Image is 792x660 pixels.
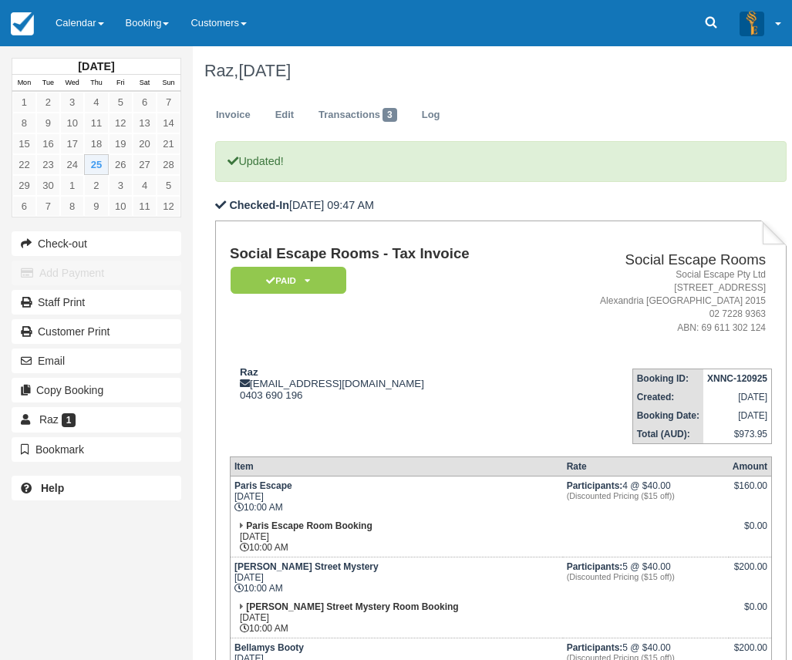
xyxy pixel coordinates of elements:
[230,366,541,401] div: [EMAIL_ADDRESS][DOMAIN_NAME] 0403 690 196
[157,113,180,133] a: 14
[230,266,341,295] a: Paid
[133,113,157,133] a: 13
[60,133,84,154] a: 17
[230,476,562,517] td: [DATE] 10:00 AM
[729,456,772,476] th: Amount
[109,133,133,154] a: 19
[307,100,409,130] a: Transactions3
[11,12,34,35] img: checkfront-main-nav-mini-logo.png
[410,100,452,130] a: Log
[36,196,60,217] a: 7
[563,476,729,517] td: 4 @ $40.00
[234,642,304,653] strong: Bellamys Booty
[12,319,181,344] a: Customer Print
[231,267,346,294] em: Paid
[632,388,703,406] th: Created:
[84,75,108,92] th: Thu
[383,108,397,122] span: 3
[84,154,108,175] a: 25
[733,601,767,625] div: $0.00
[12,290,181,315] a: Staff Print
[12,407,181,432] a: Raz 1
[84,175,108,196] a: 2
[133,92,157,113] a: 6
[547,268,766,335] address: Social Escape Pty Ltd [STREET_ADDRESS] Alexandria [GEOGRAPHIC_DATA] 2015 02 7228 9363 ABN: 69 611...
[109,113,133,133] a: 12
[60,75,84,92] th: Wed
[12,378,181,402] button: Copy Booking
[733,520,767,544] div: $0.00
[230,598,562,638] td: [DATE] 10:00 AM
[84,92,108,113] a: 4
[234,561,379,572] strong: [PERSON_NAME] Street Mystery
[740,11,764,35] img: A3
[733,480,767,503] div: $160.00
[240,366,258,378] strong: Raz
[133,133,157,154] a: 20
[230,517,562,557] td: [DATE] 10:00 AM
[12,92,36,113] a: 1
[36,154,60,175] a: 23
[109,92,133,113] a: 5
[703,406,772,425] td: [DATE]
[707,373,767,384] strong: XNNC-120925
[567,642,623,653] strong: Participants
[36,133,60,154] a: 16
[230,246,541,262] h1: Social Escape Rooms - Tax Invoice
[62,413,76,427] span: 1
[12,154,36,175] a: 22
[133,75,157,92] th: Sat
[109,154,133,175] a: 26
[567,572,725,581] em: (Discounted Pricing ($15 off))
[157,175,180,196] a: 5
[12,175,36,196] a: 29
[733,561,767,584] div: $200.00
[84,133,108,154] a: 18
[12,75,36,92] th: Mon
[36,92,60,113] a: 2
[238,61,291,80] span: [DATE]
[632,425,703,444] th: Total (AUD):
[567,491,725,500] em: (Discounted Pricing ($15 off))
[563,557,729,598] td: 5 @ $40.00
[109,175,133,196] a: 3
[229,199,289,211] b: Checked-In
[157,196,180,217] a: 12
[60,175,84,196] a: 1
[632,406,703,425] th: Booking Date:
[632,369,703,388] th: Booking ID:
[234,480,292,491] strong: Paris Escape
[12,196,36,217] a: 6
[547,252,766,268] h2: Social Escape Rooms
[60,113,84,133] a: 10
[39,413,59,426] span: Raz
[703,425,772,444] td: $973.95
[12,133,36,154] a: 15
[60,92,84,113] a: 3
[84,113,108,133] a: 11
[12,349,181,373] button: Email
[12,231,181,256] button: Check-out
[133,154,157,175] a: 27
[133,196,157,217] a: 11
[264,100,305,130] a: Edit
[60,196,84,217] a: 8
[230,557,562,598] td: [DATE] 10:00 AM
[246,520,372,531] strong: Paris Escape Room Booking
[703,388,772,406] td: [DATE]
[36,113,60,133] a: 9
[36,75,60,92] th: Tue
[12,113,36,133] a: 8
[78,60,114,72] strong: [DATE]
[204,62,775,80] h1: Raz,
[246,601,458,612] strong: [PERSON_NAME] Street Mystery Room Booking
[12,437,181,462] button: Bookmark
[157,154,180,175] a: 28
[204,100,262,130] a: Invoice
[12,476,181,500] a: Help
[133,175,157,196] a: 4
[41,482,64,494] b: Help
[84,196,108,217] a: 9
[109,75,133,92] th: Fri
[567,480,623,491] strong: Participants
